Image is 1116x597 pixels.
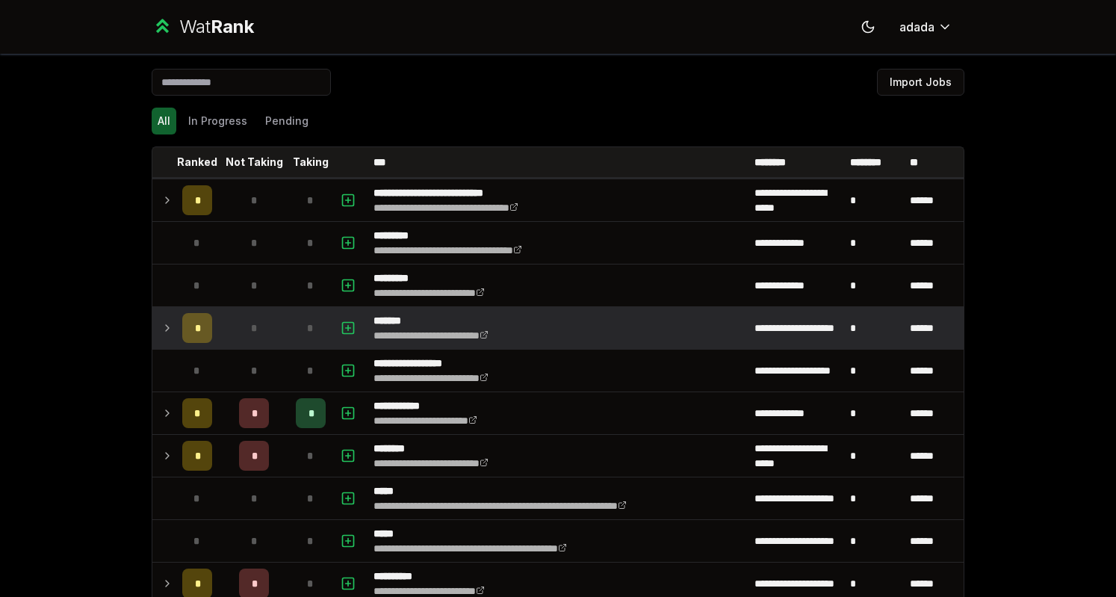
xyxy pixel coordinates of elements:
button: All [152,108,176,134]
p: Ranked [177,155,217,170]
span: Rank [211,16,254,37]
span: adada [899,18,934,36]
p: Taking [293,155,329,170]
a: WatRank [152,15,254,39]
button: adada [887,13,964,40]
button: In Progress [182,108,253,134]
div: Wat [179,15,254,39]
button: Import Jobs [877,69,964,96]
p: Not Taking [226,155,283,170]
button: Pending [259,108,314,134]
